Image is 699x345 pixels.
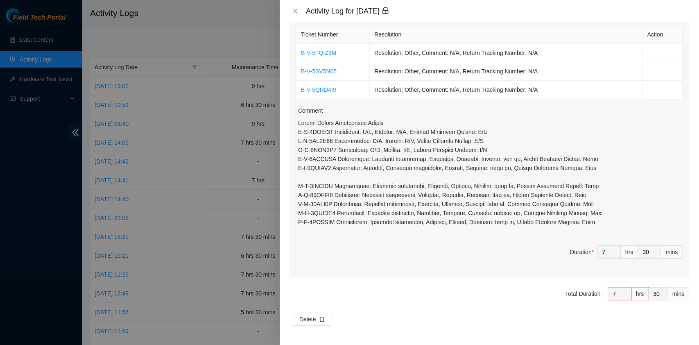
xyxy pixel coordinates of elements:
[306,7,689,16] div: Activity Log for [DATE]
[296,25,370,44] th: Ticket Number
[667,287,689,300] div: mins
[290,7,301,15] button: Close
[621,245,638,259] div: hrs
[298,118,683,227] p: Loremi Dolors Ametconsec Adipis E-S-4DOEI3T Incididunt: U/L, Etdolor: M/A, Enimad Minimven Quisno...
[293,313,331,326] button: Deletedelete
[301,68,337,75] a: B-V-5SV5N05
[370,44,642,62] td: Resolution: Other, Comment: N/A, Return Tracking Number: N/A
[565,289,604,298] div: Total Duration :
[570,247,594,256] div: Duration
[661,245,683,259] div: mins
[370,62,642,81] td: Resolution: Other, Comment: N/A, Return Tracking Number: N/A
[319,316,325,323] span: delete
[292,8,299,14] span: close
[299,315,316,324] span: Delete
[631,287,649,300] div: hrs
[301,50,336,56] a: B-V-5TQIZ3M
[382,7,389,14] span: lock
[370,25,642,44] th: Resolution
[370,81,642,99] td: Resolution: Other, Comment: N/A, Return Tracking Number: N/A
[642,25,683,44] th: Action
[301,86,336,93] a: B-V-5QRD4I9
[298,106,323,115] label: Comment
